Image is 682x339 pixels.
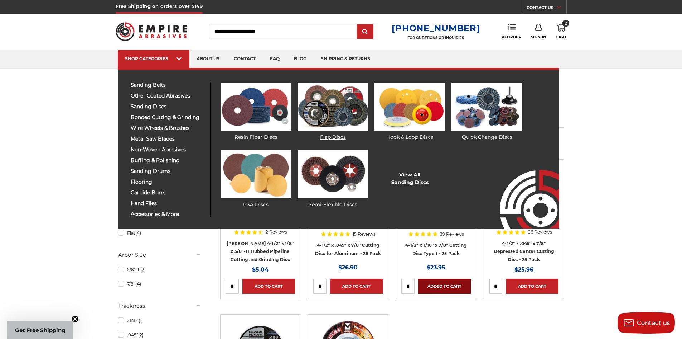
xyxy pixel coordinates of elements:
span: (4) [135,281,141,287]
h5: Arbor Size [118,251,201,259]
span: Reorder [502,35,521,39]
a: Semi-Flexible Discs [298,150,368,208]
img: Hook & Loop Discs [374,83,445,131]
a: Flat [118,227,201,239]
span: other coated abrasives [131,93,205,99]
span: hand files [131,201,205,206]
img: Flap Discs [298,83,368,131]
img: PSA Discs [221,150,291,198]
a: contact [227,50,263,68]
p: FOR QUESTIONS OR INQUIRIES [392,36,480,40]
a: Add to Cart [242,279,295,294]
span: 39 Reviews [440,232,464,236]
span: wire wheels & brushes [131,126,205,131]
span: (4) [135,230,141,236]
span: non-woven abrasives [131,147,205,152]
span: Get Free Shipping [15,327,66,334]
div: Get Free ShippingClose teaser [7,321,73,339]
button: Close teaser [72,315,79,322]
a: PSA Discs [221,150,291,208]
a: CONTACT US [527,4,566,14]
a: Quick Change Discs [451,83,522,141]
a: Added to Cart [418,279,471,294]
span: $25.96 [514,266,533,273]
span: $5.04 [252,266,269,273]
a: .040" [118,314,201,327]
a: 5/8"-11 [118,263,201,276]
a: 4-1/2" x .045" x 7/8" Depressed Center Cutting Disc - 25 Pack [494,241,554,262]
span: 2 [562,20,569,27]
span: Cart [556,35,566,39]
a: Flap Discs [298,83,368,141]
span: bonded cutting & grinding [131,115,205,120]
span: $26.90 [338,264,358,271]
img: Quick Change Discs [451,83,522,131]
a: shipping & returns [314,50,377,68]
span: metal saw blades [131,136,205,142]
a: [PHONE_NUMBER] [392,23,480,33]
span: Contact us [637,320,670,326]
a: 2 Cart [556,24,566,39]
input: Submit [358,25,372,39]
a: 4-1/2" x .045" x 7/8" Cutting Disc for Aluminum - 25 Pack [315,243,381,256]
img: Empire Abrasives Logo Image [487,149,559,229]
a: Resin Fiber Discs [221,83,291,141]
a: faq [263,50,287,68]
div: SHOP CATEGORIES [125,56,182,61]
a: View AllSanding Discs [391,171,429,186]
button: Contact us [618,312,675,334]
span: (1) [139,318,143,323]
span: (2) [140,267,146,272]
a: blog [287,50,314,68]
span: sanding belts [131,83,205,88]
a: [PERSON_NAME] 4-1/2" x 1/8" x 5/8"-11 Hubbed Pipeline Cutting and Grinding Disc [227,241,294,262]
img: Semi-Flexible Discs [298,150,368,198]
span: flooring [131,179,205,185]
a: Hook & Loop Discs [374,83,445,141]
a: about us [189,50,227,68]
span: Sign In [531,35,546,39]
span: 15 Reviews [353,232,376,236]
span: accessories & more [131,212,205,217]
a: 7/8" [118,278,201,290]
span: carbide burrs [131,190,205,196]
span: (2) [138,332,144,338]
span: buffing & polishing [131,158,205,163]
h5: Thickness [118,302,201,310]
img: Resin Fiber Discs [221,83,291,131]
span: sanding drums [131,169,205,174]
span: $23.95 [427,264,445,271]
a: Add to Cart [506,279,558,294]
a: 4-1/2" x 1/16" x 7/8" Cutting Disc Type 1 - 25 Pack [405,243,466,256]
span: sanding discs [131,104,205,109]
a: Add to Cart [330,279,383,294]
a: Reorder [502,24,521,39]
img: Empire Abrasives [116,18,187,46]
